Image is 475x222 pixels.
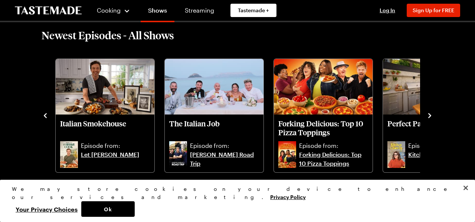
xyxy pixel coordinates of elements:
[273,57,382,173] div: 7 / 10
[274,59,373,172] div: Forking Delicious: Top 10 Pizza Toppings
[380,7,395,13] span: Log In
[97,7,121,14] span: Cooking
[169,119,259,140] a: The Italian Job
[169,119,259,137] p: The Italian Job
[299,141,368,150] p: Episode from:
[55,57,164,173] div: 5 / 10
[165,59,263,115] img: The Italian Job
[230,4,276,17] a: Tastemade +
[238,7,269,14] span: Tastemade +
[42,110,49,119] button: navigate to previous item
[12,201,81,217] button: Your Privacy Choices
[270,193,306,200] a: More information about your privacy, opens in a new tab
[274,59,373,115] img: Forking Delicious: Top 10 Pizza Toppings
[278,119,368,137] p: Forking Delicious: Top 10 Pizza Toppings
[164,57,273,173] div: 6 / 10
[190,150,259,168] a: [PERSON_NAME] Road Trip
[141,1,174,22] a: Shows
[42,29,174,42] h2: Newest Episodes - All Shows
[373,7,402,14] button: Log In
[15,6,82,15] a: To Tastemade Home Page
[12,185,457,201] div: We may store cookies on your device to enhance our services and marketing.
[12,185,457,217] div: Privacy
[60,119,150,140] a: Italian Smokehouse
[299,150,368,168] a: Forking Delicious: Top 10 Pizza Toppings
[413,7,454,13] span: Sign Up for FREE
[81,141,150,150] p: Episode from:
[407,4,460,17] button: Sign Up for FREE
[56,59,154,172] div: Italian Smokehouse
[278,119,368,140] a: Forking Delicious: Top 10 Pizza Toppings
[81,201,135,217] button: Ok
[165,59,263,172] div: The Italian Job
[56,59,154,115] img: Italian Smokehouse
[190,141,259,150] p: Episode from:
[81,150,150,168] a: Let [PERSON_NAME]
[96,1,130,19] button: Cooking
[60,119,150,137] p: Italian Smokehouse
[426,110,433,119] button: navigate to next item
[458,180,474,196] button: Close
